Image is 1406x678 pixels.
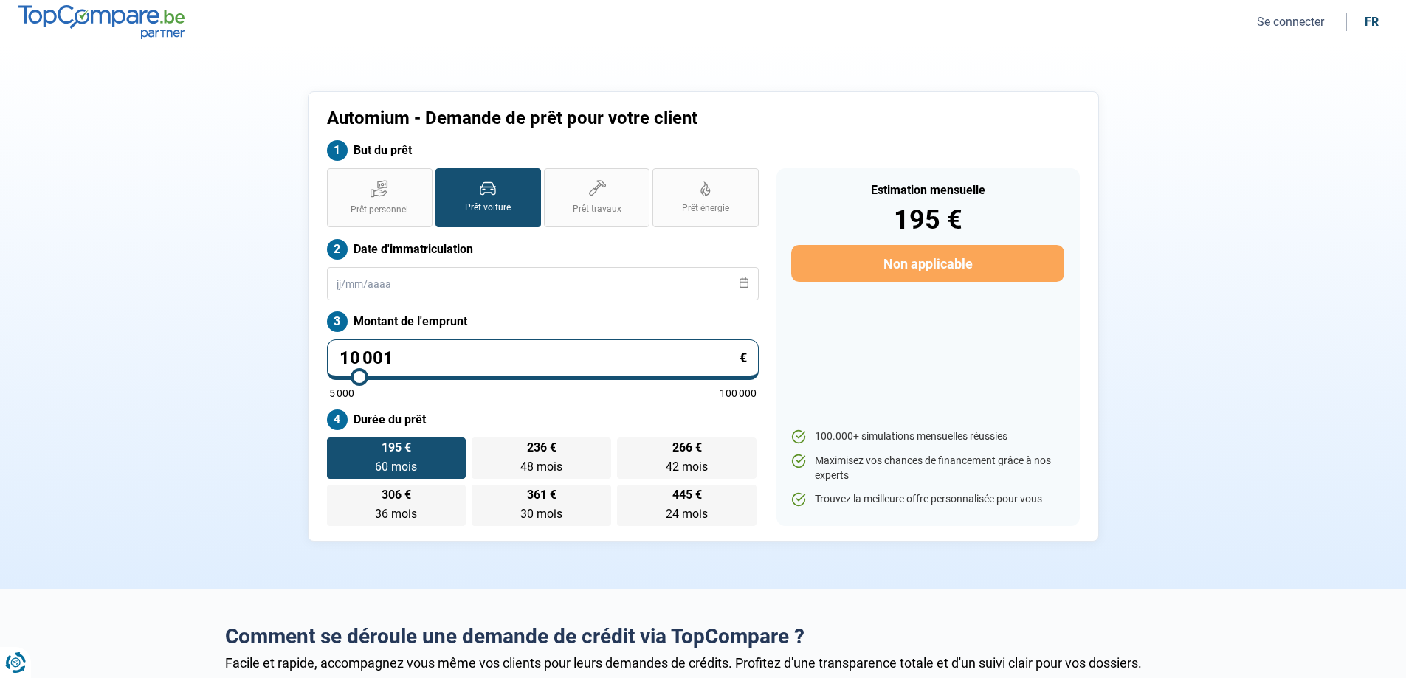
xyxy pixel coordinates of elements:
[740,351,747,364] span: €
[682,202,729,215] span: Prêt énergie
[225,624,1182,649] h2: Comment se déroule une demande de crédit via TopCompare ?
[327,311,759,332] label: Montant de l'emprunt
[351,204,408,216] span: Prêt personnel
[520,460,562,474] span: 48 mois
[375,507,417,521] span: 36 mois
[791,245,1064,282] button: Non applicable
[791,184,1064,196] div: Estimation mensuelle
[327,239,759,260] label: Date d'immatriculation
[382,442,411,454] span: 195 €
[666,460,708,474] span: 42 mois
[465,201,511,214] span: Prêt voiture
[527,489,556,501] span: 361 €
[791,492,1064,507] li: Trouvez la meilleure offre personnalisée pour vous
[375,460,417,474] span: 60 mois
[327,267,759,300] input: jj/mm/aaaa
[527,442,556,454] span: 236 €
[382,489,411,501] span: 306 €
[791,429,1064,444] li: 100.000+ simulations mensuelles réussies
[573,203,621,215] span: Prêt travaux
[327,108,887,129] h1: Automium - Demande de prêt pour votre client
[225,655,1182,671] div: Facile et rapide, accompagnez vous même vos clients pour leurs demandes de crédits. Profitez d'un...
[720,388,757,398] span: 100 000
[1252,14,1329,30] button: Se connecter
[672,442,702,454] span: 266 €
[1365,15,1379,29] div: fr
[791,207,1064,233] div: 195 €
[666,507,708,521] span: 24 mois
[520,507,562,521] span: 30 mois
[329,388,354,398] span: 5 000
[327,140,759,161] label: But du prêt
[672,489,702,501] span: 445 €
[791,454,1064,482] li: Maximisez vos chances de financement grâce à nos experts
[18,5,185,38] img: TopCompare.be
[327,409,759,430] label: Durée du prêt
